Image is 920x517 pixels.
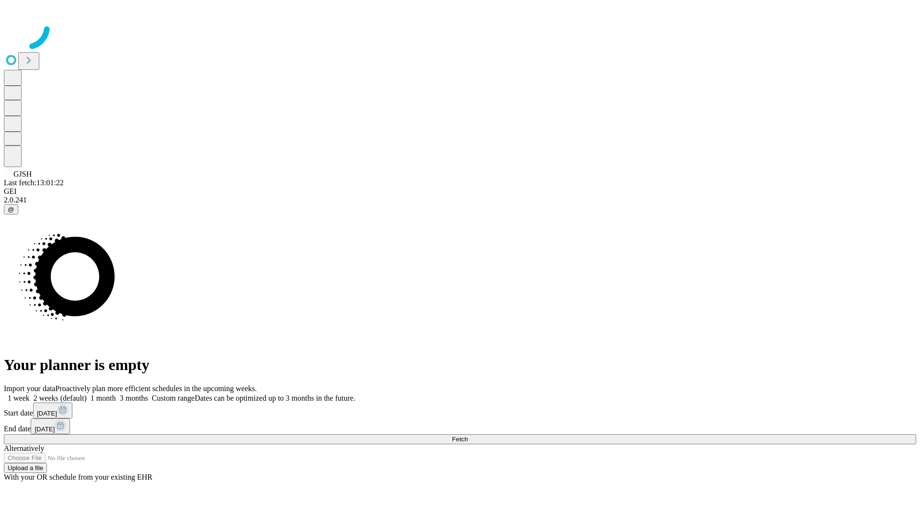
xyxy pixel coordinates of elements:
[4,434,916,444] button: Fetch
[31,418,70,434] button: [DATE]
[4,444,44,452] span: Alternatively
[4,473,152,481] span: With your OR schedule from your existing EHR
[33,403,72,418] button: [DATE]
[4,403,916,418] div: Start date
[4,418,916,434] div: End date
[8,206,14,213] span: @
[4,463,47,473] button: Upload a file
[56,384,257,393] span: Proactively plan more efficient schedules in the upcoming weeks.
[4,384,56,393] span: Import your data
[8,394,30,402] span: 1 week
[4,356,916,374] h1: Your planner is empty
[34,394,87,402] span: 2 weeks (default)
[452,436,468,443] span: Fetch
[91,394,116,402] span: 1 month
[4,204,18,214] button: @
[34,426,55,433] span: [DATE]
[37,410,57,417] span: [DATE]
[4,196,916,204] div: 2.0.241
[120,394,148,402] span: 3 months
[195,394,355,402] span: Dates can be optimized up to 3 months in the future.
[4,187,916,196] div: GEI
[4,179,64,187] span: Last fetch: 13:01:22
[152,394,195,402] span: Custom range
[13,170,32,178] span: GJSH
